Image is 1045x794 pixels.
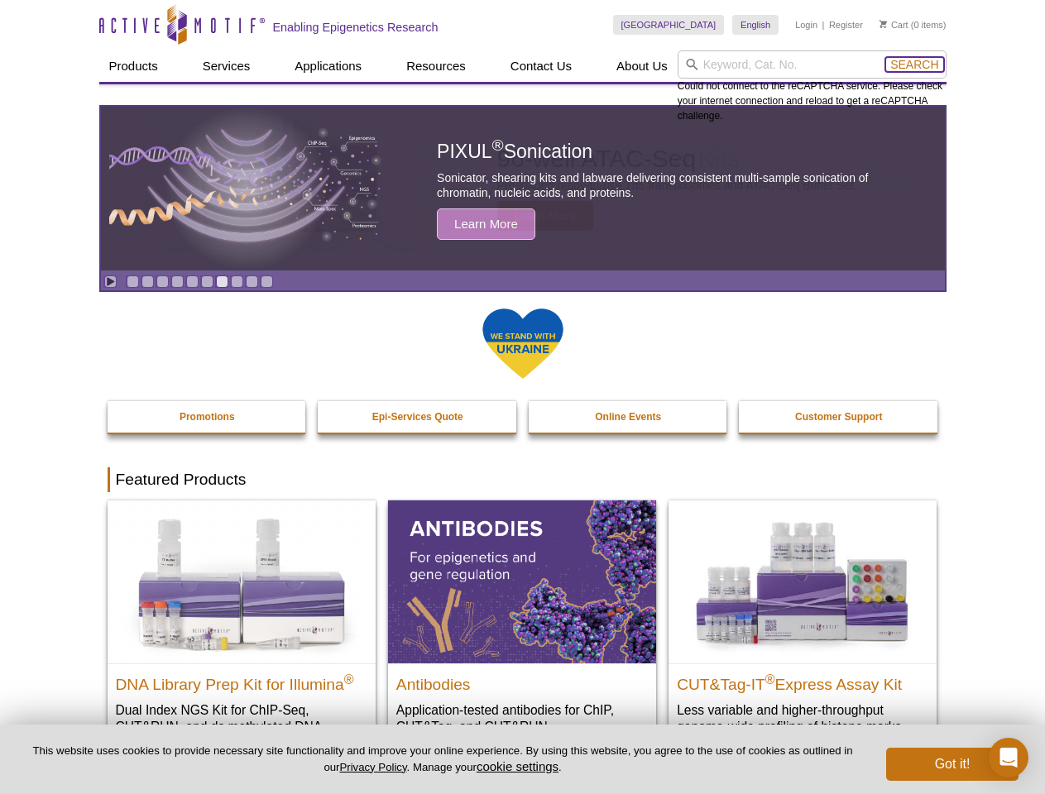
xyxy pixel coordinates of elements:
[26,744,859,775] p: This website uses cookies to provide necessary site functionality and improve your online experie...
[246,275,258,288] a: Go to slide 9
[99,50,168,82] a: Products
[482,307,564,380] img: We Stand With Ukraine
[595,411,661,423] strong: Online Events
[344,672,354,686] sup: ®
[492,137,504,155] sup: ®
[141,275,154,288] a: Go to slide 2
[108,500,376,662] img: DNA Library Prep Kit for Illumina
[388,500,656,751] a: All Antibodies Antibodies Application-tested antibodies for ChIP, CUT&Tag, and CUT&RUN.
[127,275,139,288] a: Go to slide 1
[477,759,558,773] button: cookie settings
[890,58,938,71] span: Search
[372,411,463,423] strong: Epi-Services Quote
[180,411,235,423] strong: Promotions
[261,275,273,288] a: Go to slide 10
[396,668,648,693] h2: Antibodies
[109,106,382,271] img: PIXUL sonication
[739,401,939,433] a: Customer Support
[193,50,261,82] a: Services
[885,57,943,72] button: Search
[216,275,228,288] a: Go to slide 7
[669,500,937,662] img: CUT&Tag-IT® Express Assay Kit
[678,50,947,123] div: Could not connect to the reCAPTCHA service. Please check your internet connection and reload to g...
[880,20,887,28] img: Your Cart
[108,500,376,768] a: DNA Library Prep Kit for Illumina DNA Library Prep Kit for Illumina® Dual Index NGS Kit for ChIP-...
[886,748,1019,781] button: Got it!
[231,275,243,288] a: Go to slide 8
[437,141,592,162] span: PIXUL Sonication
[104,275,117,288] a: Toggle autoplay
[732,15,779,35] a: English
[186,275,199,288] a: Go to slide 5
[613,15,725,35] a: [GEOGRAPHIC_DATA]
[156,275,169,288] a: Go to slide 3
[388,500,656,662] img: All Antibodies
[101,107,945,270] article: PIXUL Sonication
[101,107,945,270] a: PIXUL sonication PIXUL®Sonication Sonicator, shearing kits and labware delivering consistent mult...
[765,672,775,686] sup: ®
[795,411,882,423] strong: Customer Support
[108,401,308,433] a: Promotions
[606,50,678,82] a: About Us
[678,50,947,79] input: Keyword, Cat. No.
[437,170,907,200] p: Sonicator, shearing kits and labware delivering consistent multi-sample sonication of chromatin, ...
[829,19,863,31] a: Register
[880,19,908,31] a: Cart
[677,668,928,693] h2: CUT&Tag-IT Express Assay Kit
[880,15,947,35] li: (0 items)
[273,20,439,35] h2: Enabling Epigenetics Research
[669,500,937,751] a: CUT&Tag-IT® Express Assay Kit CUT&Tag-IT®Express Assay Kit Less variable and higher-throughput ge...
[822,15,825,35] li: |
[339,761,406,773] a: Privacy Policy
[396,701,648,735] p: Application-tested antibodies for ChIP, CUT&Tag, and CUT&RUN.
[116,668,367,693] h2: DNA Library Prep Kit for Illumina
[108,467,938,492] h2: Featured Products
[171,275,184,288] a: Go to slide 4
[437,208,535,240] span: Learn More
[795,19,817,31] a: Login
[677,701,928,735] p: Less variable and higher-throughput genome-wide profiling of histone marks​.
[501,50,582,82] a: Contact Us
[396,50,476,82] a: Resources
[989,738,1028,777] div: Open Intercom Messenger
[285,50,372,82] a: Applications
[116,701,367,752] p: Dual Index NGS Kit for ChIP-Seq, CUT&RUN, and ds methylated DNA assays.
[318,401,518,433] a: Epi-Services Quote
[529,401,729,433] a: Online Events
[201,275,213,288] a: Go to slide 6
